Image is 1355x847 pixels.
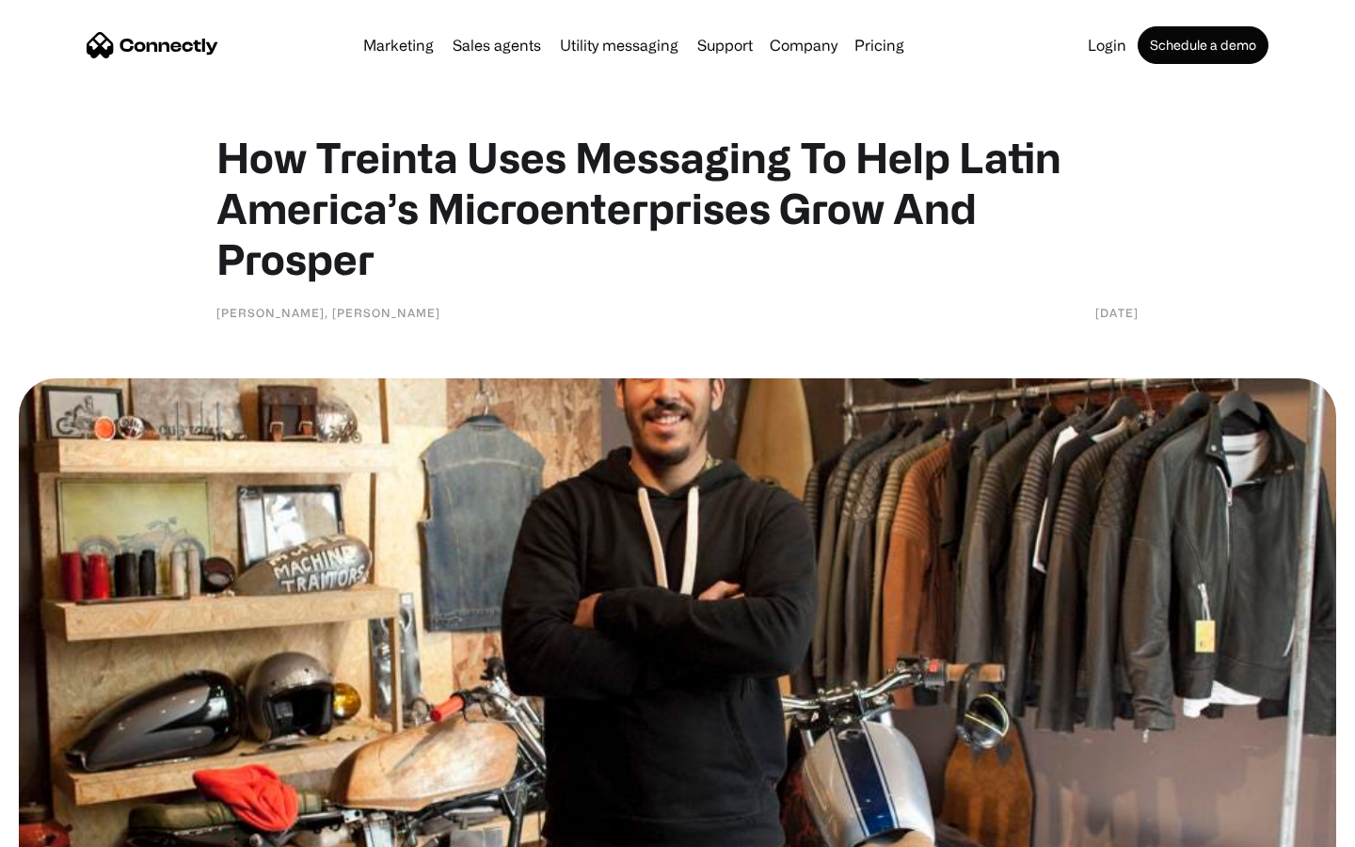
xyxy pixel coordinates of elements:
a: Pricing [847,38,912,53]
aside: Language selected: English [19,814,113,840]
div: [DATE] [1095,303,1139,322]
div: Company [764,32,843,58]
a: home [87,31,218,59]
ul: Language list [38,814,113,840]
a: Marketing [356,38,441,53]
a: Utility messaging [552,38,686,53]
a: Support [690,38,760,53]
a: Sales agents [445,38,549,53]
a: Schedule a demo [1138,26,1268,64]
div: [PERSON_NAME], [PERSON_NAME] [216,303,440,322]
a: Login [1080,38,1134,53]
h1: How Treinta Uses Messaging To Help Latin America’s Microenterprises Grow And Prosper [216,132,1139,284]
div: Company [770,32,837,58]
